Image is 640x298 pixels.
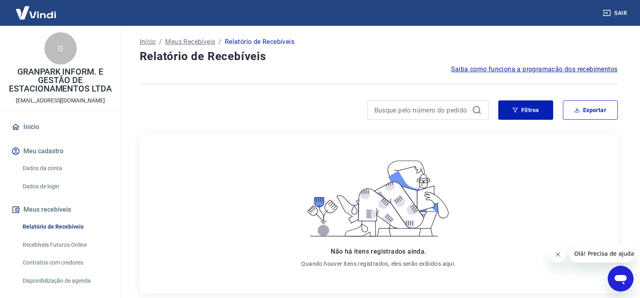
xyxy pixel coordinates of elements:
iframe: Mensagem da empresa [569,245,634,263]
iframe: Botão para abrir a janela de mensagens [608,266,634,292]
a: Início [10,118,111,136]
button: Meus recebíveis [10,201,111,219]
span: Não há itens registrados ainda. [331,248,426,255]
a: Dados de login [19,178,111,195]
img: Vindi [10,0,62,25]
a: Recebíveis Futuros Online [19,237,111,253]
button: Filtros [498,100,553,120]
a: Meus Recebíveis [165,37,215,47]
input: Busque pelo número do pedido [374,104,469,116]
button: Sair [601,6,630,21]
a: Contratos com credores [19,254,111,271]
p: Quando houver itens registrados, eles serão exibidos aqui. [301,260,455,268]
p: Relatório de Recebíveis [225,37,294,47]
a: Dados da conta [19,160,111,177]
p: [EMAIL_ADDRESS][DOMAIN_NAME] [16,96,105,105]
a: Disponibilização de agenda [19,273,111,289]
iframe: Fechar mensagem [550,246,566,263]
a: Início [140,37,156,47]
p: GRANPARK INFORM. E GESTÃO DE ESTACIONAMENTOS LTDA [6,68,114,93]
span: Olá! Precisa de ajuda? [5,6,68,12]
p: / [218,37,221,47]
p: / [159,37,162,47]
h4: Relatório de Recebíveis [140,48,618,65]
a: Saiba como funciona a programação dos recebimentos [451,65,618,74]
a: Relatório de Recebíveis [19,219,111,235]
button: Exportar [563,100,618,120]
div: G [44,32,77,65]
button: Meu cadastro [10,142,111,160]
